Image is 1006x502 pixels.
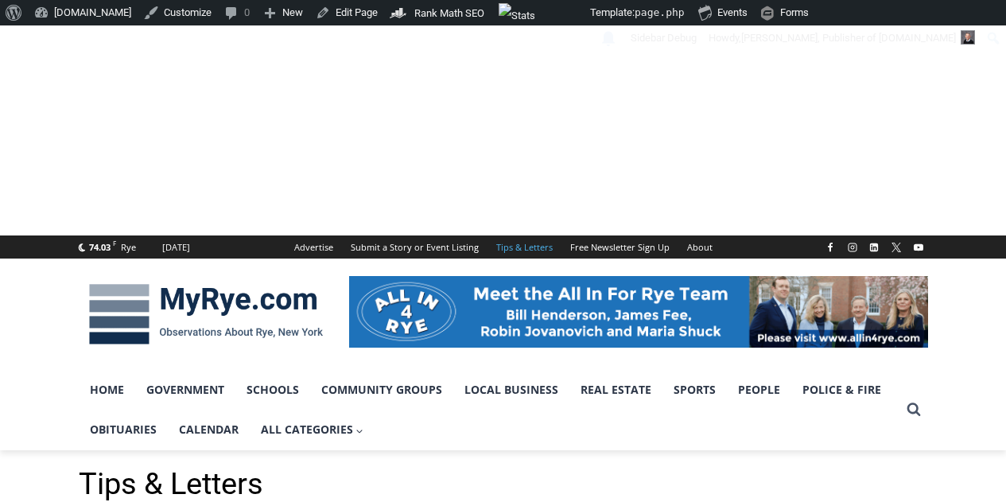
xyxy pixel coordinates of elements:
[909,238,928,257] a: YouTube
[569,370,662,410] a: Real Estate
[342,235,487,259] a: Submit a Story or Event Listing
[310,370,453,410] a: Community Groups
[843,238,862,257] a: Instagram
[285,235,342,259] a: Advertise
[635,6,685,18] span: page.php
[250,410,375,449] a: All Categories
[113,239,116,247] span: F
[414,7,484,19] span: Rank Math SEO
[821,238,840,257] a: Facebook
[625,25,703,51] a: Turn on Custom Sidebars explain mode.
[499,3,588,22] img: Views over 48 hours. Click for more Jetpack Stats.
[703,25,981,51] a: Howdy,
[349,276,928,348] img: All in for Rye
[791,370,892,410] a: Police & Fire
[887,238,906,257] a: X
[864,238,884,257] a: Linkedin
[135,370,235,410] a: Government
[487,235,561,259] a: Tips & Letters
[561,235,678,259] a: Free Newsletter Sign Up
[89,241,111,253] span: 74.03
[662,370,727,410] a: Sports
[79,370,899,450] nav: Primary Navigation
[741,32,956,44] span: [PERSON_NAME], Publisher of [DOMAIN_NAME]
[727,370,791,410] a: People
[285,235,721,259] nav: Secondary Navigation
[168,410,250,449] a: Calendar
[453,370,569,410] a: Local Business
[79,370,135,410] a: Home
[79,410,168,449] a: Obituaries
[121,240,136,255] div: Rye
[261,421,364,438] span: All Categories
[79,273,333,356] img: MyRye.com
[899,395,928,424] button: View Search Form
[162,240,190,255] div: [DATE]
[235,370,310,410] a: Schools
[678,235,721,259] a: About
